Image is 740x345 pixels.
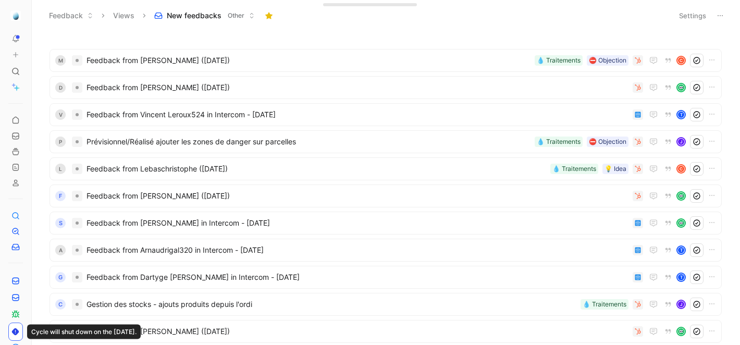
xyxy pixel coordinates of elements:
div: Cycle will shut down on the [DATE]. [27,325,141,339]
a: PPrévisionnel/Réalisé ajouter les zones de danger sur parcelles⛔️ Objection💧 TraitementsJ [50,130,722,153]
span: Feedback from Dartyge [PERSON_NAME] in Intercom - [DATE] [87,271,628,284]
div: G [55,272,66,282]
a: SFeedback from [PERSON_NAME] in Intercom - [DATE]avatar [50,212,722,235]
div: ⛔️ Objection [589,55,626,66]
div: P [55,137,66,147]
div: F [55,191,66,201]
span: Prévisionnel/Réalisé ajouter les zones de danger sur parcelles [87,135,531,148]
span: Feedback from Lebaschristophe ([DATE]) [87,163,546,175]
div: T [677,247,685,254]
span: Feedback from Vincent Leroux524 in Intercom - [DATE] [87,108,628,121]
a: GFeedback from Dartyge [PERSON_NAME] in Intercom - [DATE]T [50,266,722,289]
div: C [677,57,685,64]
span: Feedback from [PERSON_NAME] ([DATE]) [87,54,531,67]
a: MFeedback from [PERSON_NAME] ([DATE])⛔️ Objection💧 TraitementsC [50,49,722,72]
span: Other [228,10,244,21]
a: DFeedback from [PERSON_NAME] ([DATE])avatar [50,76,722,99]
a: FFeedback from [PERSON_NAME] ([DATE])avatar [50,184,722,207]
div: 💧 Traitements [583,299,626,310]
div: 💡 Idea [605,164,626,174]
a: CGestion des stocks - ajouts produits depuis l'ordi💧 TraitementsJ [50,293,722,316]
a: LFeedback from Lebaschristophe ([DATE])💡 Idea💧 TraitementsC [50,157,722,180]
button: Settings [674,8,711,23]
div: J [677,301,685,308]
div: 💧 Traitements [537,55,581,66]
a: VFeedback from Vincent Leroux524 in Intercom - [DATE]T [50,103,722,126]
div: A [55,245,66,255]
a: EFeedback from [PERSON_NAME] ([DATE])avatar [50,320,722,343]
div: 💧 Traitements [552,164,596,174]
img: avatar [677,192,685,200]
div: T [677,274,685,281]
div: S [55,218,66,228]
div: M [55,55,66,66]
span: New feedbacks [167,10,221,21]
div: J [677,138,685,145]
span: Feedback from [PERSON_NAME] ([DATE]) [87,190,628,202]
div: 💧 Traitements [537,137,581,147]
div: C [677,165,685,173]
div: D [55,82,66,93]
a: AFeedback from Arnaudrigal320 in Intercom - [DATE]T [50,239,722,262]
div: T [677,111,685,118]
button: Views [108,8,139,23]
div: C [55,299,66,310]
div: V [55,109,66,120]
span: Feedback from [PERSON_NAME] ([DATE]) [87,81,628,94]
img: avatar [677,219,685,227]
span: Feedback from Arnaudrigal320 in Intercom - [DATE] [87,244,628,256]
span: Feedback from [PERSON_NAME] ([DATE]) [87,325,628,338]
span: Feedback from [PERSON_NAME] in Intercom - [DATE] [87,217,628,229]
span: Gestion des stocks - ajouts produits depuis l'ordi [87,298,576,311]
button: Feedback [44,8,98,23]
img: avatar [677,328,685,335]
button: Alvie [8,8,23,23]
img: Alvie [10,10,21,21]
button: New feedbacksOther [150,8,260,23]
div: L [55,164,66,174]
div: ⛔️ Objection [589,137,626,147]
img: avatar [677,84,685,91]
